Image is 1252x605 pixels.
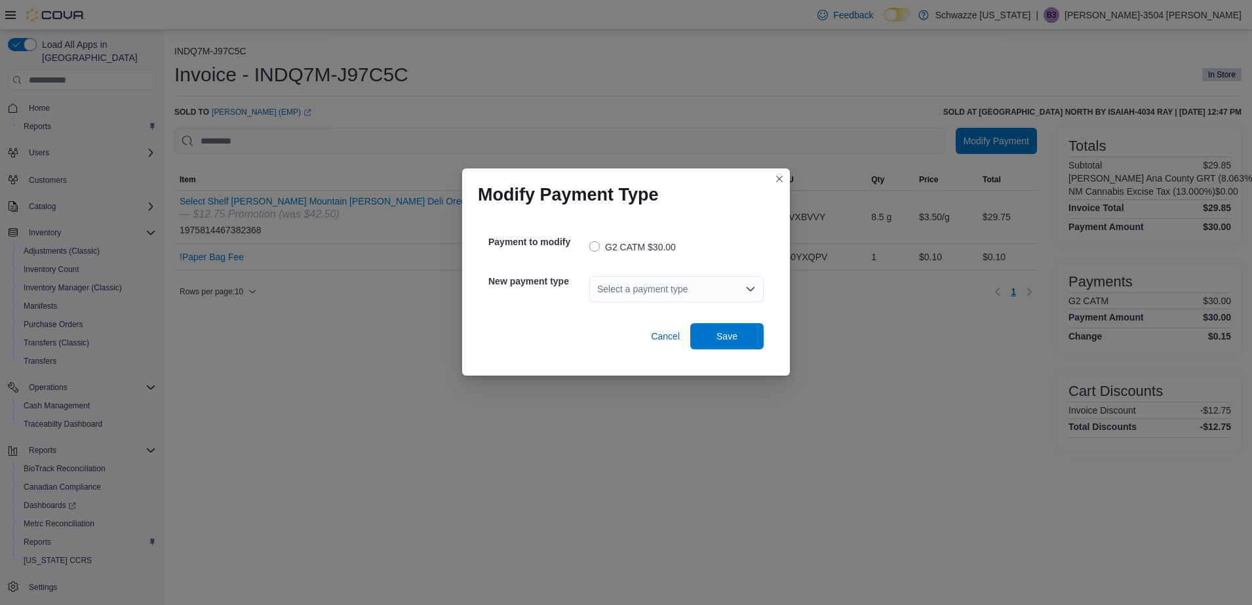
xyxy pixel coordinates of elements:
label: G2 CATM $30.00 [589,239,676,255]
button: Closes this modal window [772,171,787,187]
input: Accessible screen reader label [597,281,598,297]
button: Cancel [646,323,685,349]
h1: Modify Payment Type [478,184,659,205]
button: Open list of options [745,284,756,294]
h5: Payment to modify [488,229,587,255]
h5: New payment type [488,268,587,294]
span: Cancel [651,330,680,343]
button: Save [690,323,764,349]
span: Save [716,330,737,343]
